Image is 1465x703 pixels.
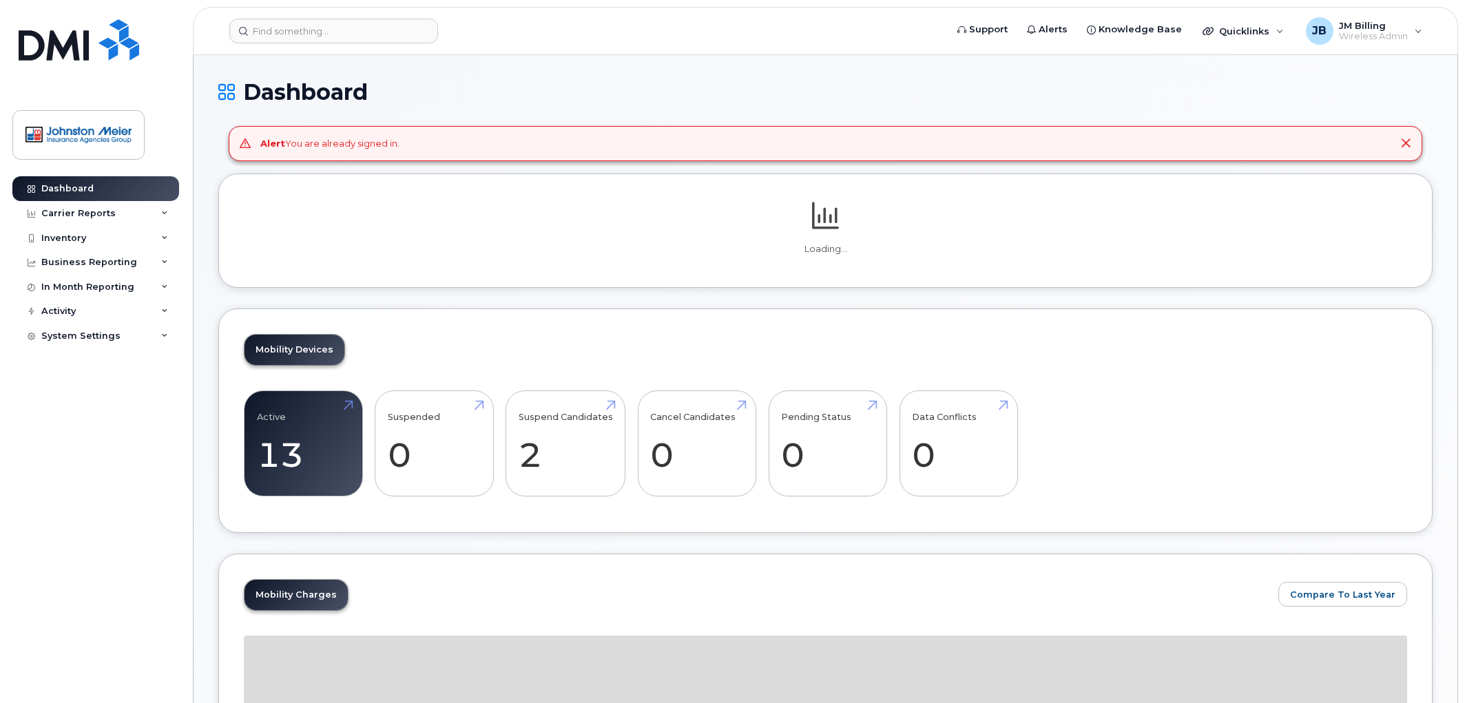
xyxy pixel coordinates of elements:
[388,398,481,489] a: Suspended 0
[912,398,1005,489] a: Data Conflicts 0
[1278,582,1407,607] button: Compare To Last Year
[1290,588,1395,601] span: Compare To Last Year
[218,80,1433,104] h1: Dashboard
[245,580,348,610] a: Mobility Charges
[257,398,350,489] a: Active 13
[260,137,399,150] div: You are already signed in.
[650,398,743,489] a: Cancel Candidates 0
[260,138,285,149] strong: Alert
[244,243,1407,255] p: Loading...
[519,398,613,489] a: Suspend Candidates 2
[245,335,344,365] a: Mobility Devices
[781,398,874,489] a: Pending Status 0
